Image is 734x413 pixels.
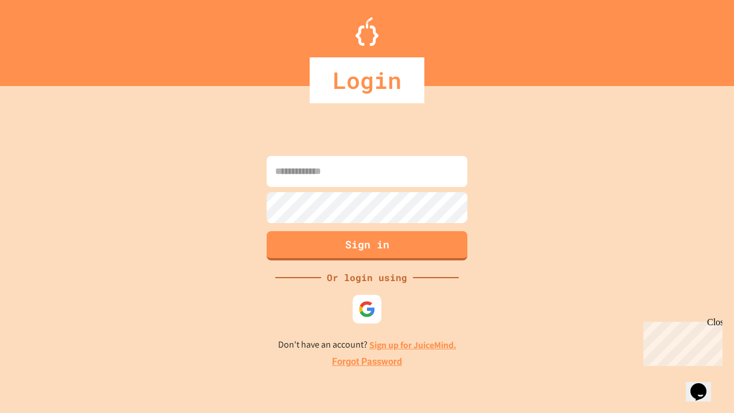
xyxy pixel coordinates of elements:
div: Chat with us now!Close [5,5,79,73]
div: Login [310,57,424,103]
div: Or login using [321,271,413,285]
iframe: chat widget [686,367,723,402]
img: Logo.svg [356,17,378,46]
a: Sign up for JuiceMind. [369,339,456,351]
a: Forgot Password [332,355,402,369]
p: Don't have an account? [278,338,456,352]
button: Sign in [267,231,467,260]
img: google-icon.svg [358,301,376,318]
iframe: chat widget [639,317,723,366]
